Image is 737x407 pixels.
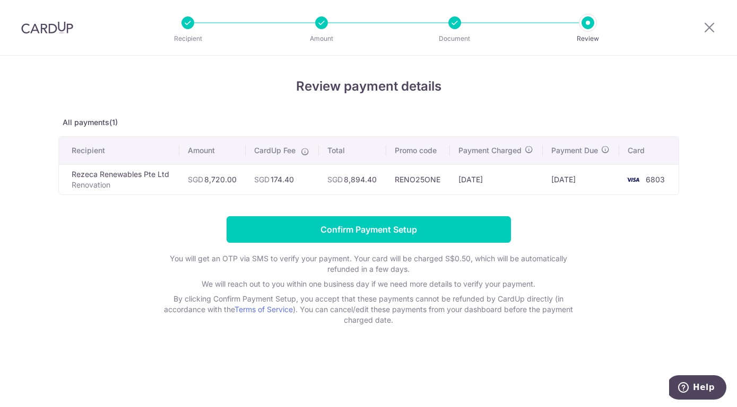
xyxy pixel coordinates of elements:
p: Document [415,33,494,44]
th: Total [319,137,386,164]
span: CardUp Fee [254,145,296,156]
h4: Review payment details [58,77,679,96]
p: Recipient [149,33,227,44]
span: SGD [327,175,343,184]
p: Review [549,33,627,44]
span: SGD [254,175,270,184]
td: 8,720.00 [179,164,246,194]
th: Amount [179,137,246,164]
iframe: Opens a widget where you can find more information [669,375,726,402]
img: <span class="translation_missing" title="translation missing: en.account_steps.new_confirm_form.b... [622,173,644,186]
a: Terms of Service [235,305,293,314]
td: [DATE] [543,164,619,194]
input: Confirm Payment Setup [227,216,511,243]
th: Recipient [59,137,179,164]
p: Amount [282,33,361,44]
p: You will get an OTP via SMS to verify your payment. Your card will be charged S$0.50, which will ... [157,253,581,275]
img: CardUp [21,21,73,34]
td: RENO25ONE [386,164,450,194]
th: Promo code [386,137,450,164]
td: Rezeca Renewables Pte Ltd [59,164,179,194]
span: Payment Charged [458,145,522,156]
td: 8,894.40 [319,164,386,194]
p: All payments(1) [58,117,679,128]
p: We will reach out to you within one business day if we need more details to verify your payment. [157,279,581,289]
th: Card [619,137,679,164]
p: Renovation [72,180,171,190]
span: Payment Due [551,145,598,156]
span: SGD [188,175,203,184]
td: 174.40 [246,164,319,194]
td: [DATE] [450,164,543,194]
span: 6803 [646,175,665,184]
p: By clicking Confirm Payment Setup, you accept that these payments cannot be refunded by CardUp di... [157,294,581,325]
